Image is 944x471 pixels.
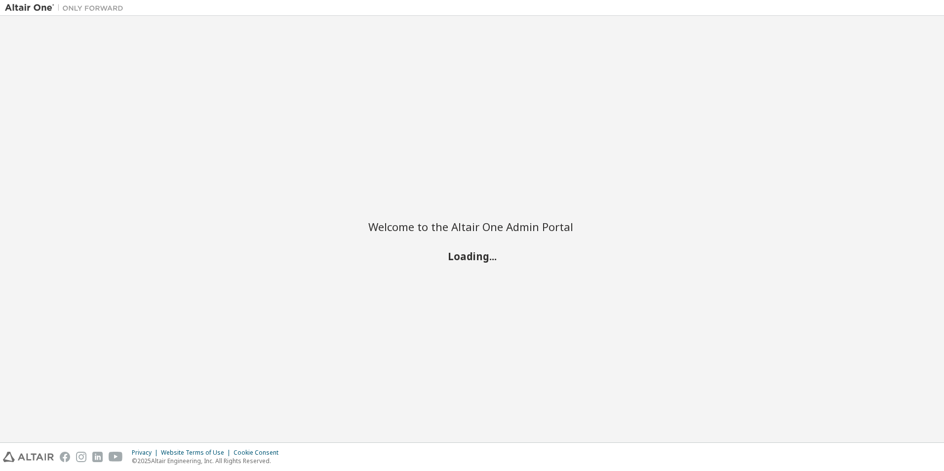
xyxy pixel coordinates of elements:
[92,452,103,462] img: linkedin.svg
[109,452,123,462] img: youtube.svg
[368,250,576,263] h2: Loading...
[60,452,70,462] img: facebook.svg
[76,452,86,462] img: instagram.svg
[5,3,128,13] img: Altair One
[368,220,576,234] h2: Welcome to the Altair One Admin Portal
[3,452,54,462] img: altair_logo.svg
[132,449,161,457] div: Privacy
[132,457,284,465] p: © 2025 Altair Engineering, Inc. All Rights Reserved.
[161,449,234,457] div: Website Terms of Use
[234,449,284,457] div: Cookie Consent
